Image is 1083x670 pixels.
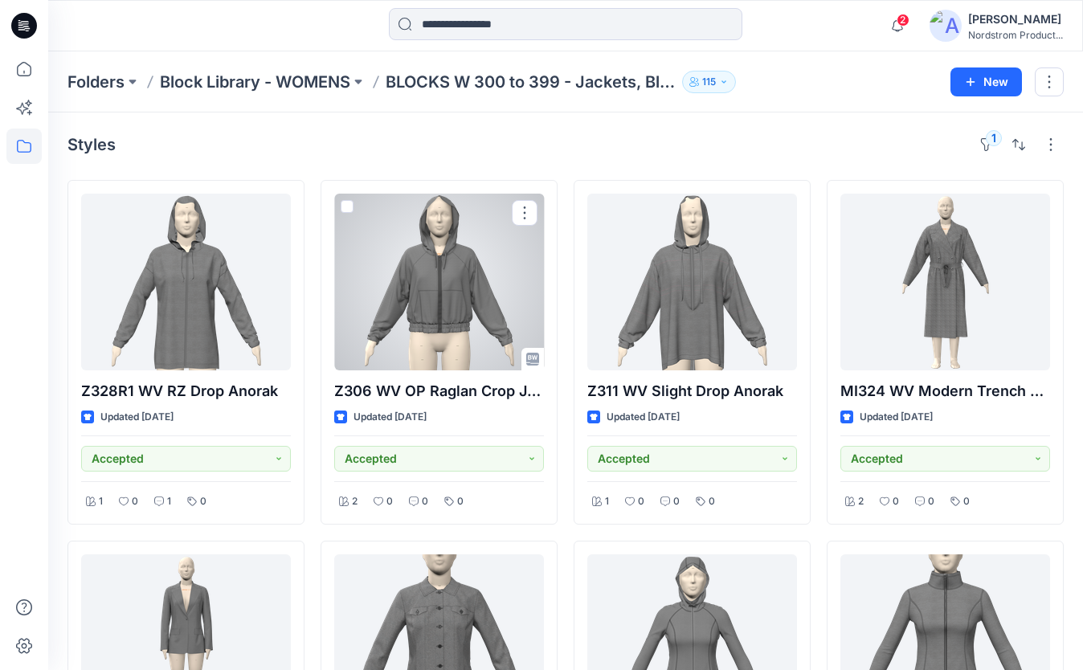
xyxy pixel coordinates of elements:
[587,380,797,402] p: Z311 WV Slight Drop Anorak
[386,493,393,510] p: 0
[100,409,174,426] p: Updated [DATE]
[974,132,999,157] button: 1
[354,409,427,426] p: Updated [DATE]
[897,14,909,27] span: 2
[99,493,103,510] p: 1
[950,67,1022,96] button: New
[930,10,962,42] img: avatar
[422,493,428,510] p: 0
[132,493,138,510] p: 0
[709,493,715,510] p: 0
[200,493,206,510] p: 0
[893,493,899,510] p: 0
[457,493,464,510] p: 0
[858,493,864,510] p: 2
[334,380,544,402] p: Z306 WV OP Raglan Crop Jacket
[702,73,716,91] p: 115
[605,493,609,510] p: 1
[167,493,171,510] p: 1
[928,493,934,510] p: 0
[840,194,1050,370] a: MI324 WV Modern Trench Jkt
[587,194,797,370] a: Z311 WV Slight Drop Anorak
[968,10,1063,29] div: [PERSON_NAME]
[334,194,544,370] a: Z306 WV OP Raglan Crop Jacket
[682,71,736,93] button: 115
[673,493,680,510] p: 0
[160,71,350,93] a: Block Library - WOMENS
[638,493,644,510] p: 0
[81,194,291,370] a: Z328R1 WV RZ Drop Anorak
[860,409,933,426] p: Updated [DATE]
[968,29,1063,41] div: Nordstrom Product...
[67,71,125,93] a: Folders
[607,409,680,426] p: Updated [DATE]
[352,493,358,510] p: 2
[840,380,1050,402] p: MI324 WV Modern Trench Jkt
[963,493,970,510] p: 0
[81,380,291,402] p: Z328R1 WV RZ Drop Anorak
[67,135,116,154] h4: Styles
[386,71,676,93] p: BLOCKS W 300 to 399 - Jackets, Blazers, Outerwear, Sportscoat, Vest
